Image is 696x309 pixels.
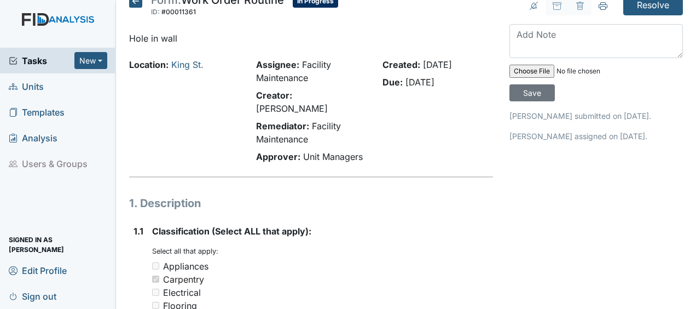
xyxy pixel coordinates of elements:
div: Electrical [163,286,201,299]
p: [PERSON_NAME] submitted on [DATE]. [509,110,683,122]
span: Classification (Select ALL that apply): [152,226,311,237]
a: King St. [171,59,204,70]
strong: Due: [382,77,403,88]
span: Sign out [9,288,56,305]
h1: 1. Description [129,195,493,211]
div: Carpentry [163,273,204,286]
span: ID: [151,8,160,16]
span: Edit Profile [9,262,67,279]
p: [PERSON_NAME] assigned on [DATE]. [509,130,683,142]
p: Hole in wall [129,32,493,45]
strong: Approver: [256,151,300,162]
strong: Assignee: [256,59,299,70]
strong: Created: [382,59,420,70]
div: Appliances [163,260,208,273]
span: #00011361 [161,8,196,16]
span: Units [9,78,44,95]
input: Electrical [152,289,159,296]
small: Select all that apply: [152,247,218,255]
span: Analysis [9,129,57,146]
input: Carpentry [152,276,159,283]
span: Templates [9,104,65,121]
strong: Location: [129,59,169,70]
strong: Remediator: [256,121,309,131]
input: Save [509,84,555,101]
button: New [74,52,107,69]
span: Unit Managers [303,151,363,162]
input: Flooring [152,302,159,309]
a: Tasks [9,54,74,67]
span: [DATE] [423,59,452,70]
span: [DATE] [405,77,434,88]
label: 1.1 [134,225,143,238]
strong: Creator: [256,90,292,101]
input: Appliances [152,262,159,270]
span: Signed in as [PERSON_NAME] [9,236,107,253]
span: [PERSON_NAME] [256,103,328,114]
